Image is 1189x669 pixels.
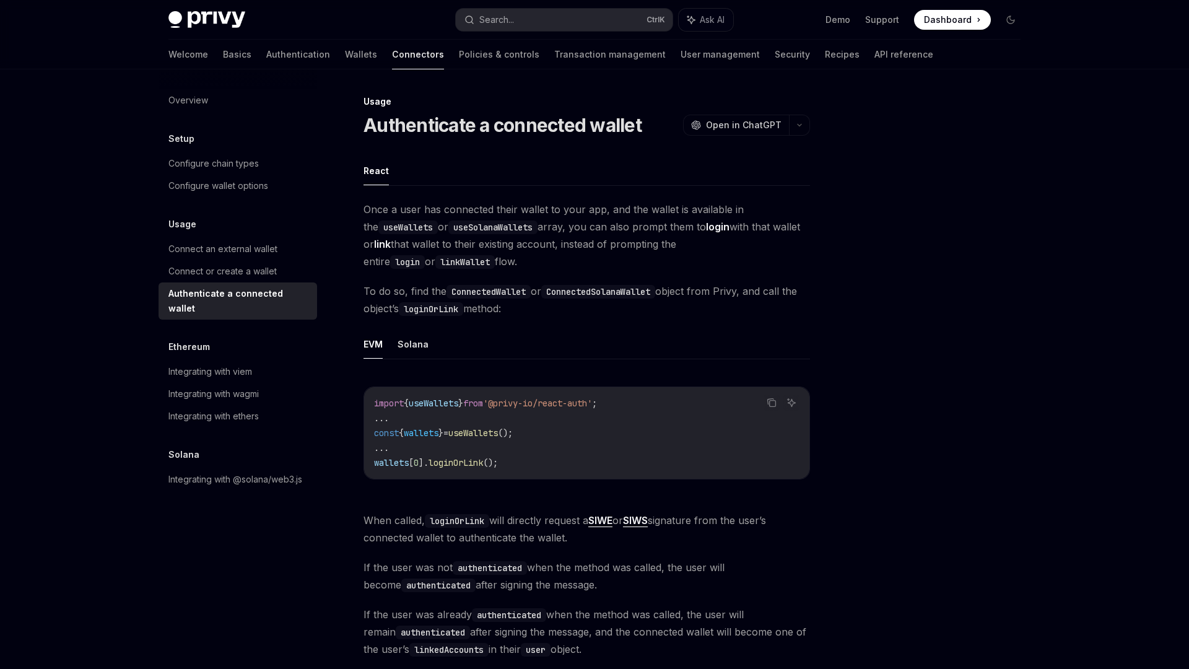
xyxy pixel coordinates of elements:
[414,457,419,468] span: 0
[681,40,760,69] a: User management
[168,447,199,462] h5: Solana
[409,457,414,468] span: [
[168,409,259,424] div: Integrating with ethers
[498,427,513,439] span: ();
[168,339,210,354] h5: Ethereum
[159,152,317,175] a: Configure chain types
[419,457,429,468] span: ].
[374,442,389,453] span: ...
[443,427,448,439] span: =
[374,413,389,424] span: ...
[463,398,483,409] span: from
[168,93,208,108] div: Overview
[390,255,425,269] code: login
[825,40,860,69] a: Recipes
[345,40,377,69] a: Wallets
[425,514,489,528] code: loginOrLink
[1001,10,1021,30] button: Toggle dark mode
[683,115,789,136] button: Open in ChatGPT
[588,514,612,527] a: SIWE
[364,512,810,546] span: When called, will directly request a or signature from the user’s connected wallet to authenticat...
[168,178,268,193] div: Configure wallet options
[168,217,196,232] h5: Usage
[223,40,251,69] a: Basics
[168,472,302,487] div: Integrating with @solana/web3.js
[435,255,495,269] code: linkWallet
[825,14,850,26] a: Demo
[266,40,330,69] a: Authentication
[521,643,551,657] code: user
[483,457,498,468] span: ();
[783,395,799,411] button: Ask AI
[159,89,317,111] a: Overview
[159,238,317,260] a: Connect an external wallet
[446,285,531,299] code: ConnectedWallet
[623,514,648,527] a: SIWS
[865,14,899,26] a: Support
[374,398,404,409] span: import
[409,643,489,657] code: linkedAccounts
[168,131,194,146] h5: Setup
[706,119,782,131] span: Open in ChatGPT
[874,40,933,69] a: API reference
[159,282,317,320] a: Authenticate a connected wallet
[647,15,665,25] span: Ctrl K
[168,40,208,69] a: Welcome
[453,561,527,575] code: authenticated
[706,221,730,233] strong: login
[398,330,429,359] button: Solana
[374,457,409,468] span: wallets
[364,95,810,108] div: Usage
[399,427,404,439] span: {
[541,285,655,299] code: ConnectedSolanaWallet
[168,286,310,316] div: Authenticate a connected wallet
[479,12,514,27] div: Search...
[399,302,463,316] code: loginOrLink
[364,156,389,185] button: React
[392,40,444,69] a: Connectors
[775,40,810,69] a: Security
[159,361,317,383] a: Integrating with viem
[364,282,810,317] span: To do so, find the or object from Privy, and call the object’s method:
[364,201,810,270] span: Once a user has connected their wallet to your app, and the wallet is available in the or array, ...
[472,608,546,622] code: authenticated
[409,398,458,409] span: useWallets
[159,468,317,491] a: Integrating with @solana/web3.js
[456,9,673,31] button: Search...CtrlK
[438,427,443,439] span: }
[364,330,383,359] button: EVM
[364,606,810,658] span: If the user was already when the method was called, the user will remain after signing the messag...
[914,10,991,30] a: Dashboard
[159,405,317,427] a: Integrating with ethers
[679,9,733,31] button: Ask AI
[168,264,277,279] div: Connect or create a wallet
[374,427,399,439] span: const
[458,398,463,409] span: }
[159,383,317,405] a: Integrating with wagmi
[159,260,317,282] a: Connect or create a wallet
[404,398,409,409] span: {
[404,427,438,439] span: wallets
[168,242,277,256] div: Connect an external wallet
[374,238,391,250] strong: link
[364,114,642,136] h1: Authenticate a connected wallet
[764,395,780,411] button: Copy the contents from the code block
[700,14,725,26] span: Ask AI
[159,175,317,197] a: Configure wallet options
[168,156,259,171] div: Configure chain types
[401,579,476,592] code: authenticated
[378,221,438,234] code: useWallets
[554,40,666,69] a: Transaction management
[168,387,259,401] div: Integrating with wagmi
[429,457,483,468] span: loginOrLink
[459,40,539,69] a: Policies & controls
[924,14,972,26] span: Dashboard
[448,221,538,234] code: useSolanaWallets
[168,11,245,28] img: dark logo
[168,364,252,379] div: Integrating with viem
[448,427,498,439] span: useWallets
[364,559,810,593] span: If the user was not when the method was called, the user will become after signing the message.
[396,626,470,639] code: authenticated
[483,398,592,409] span: '@privy-io/react-auth'
[592,398,597,409] span: ;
